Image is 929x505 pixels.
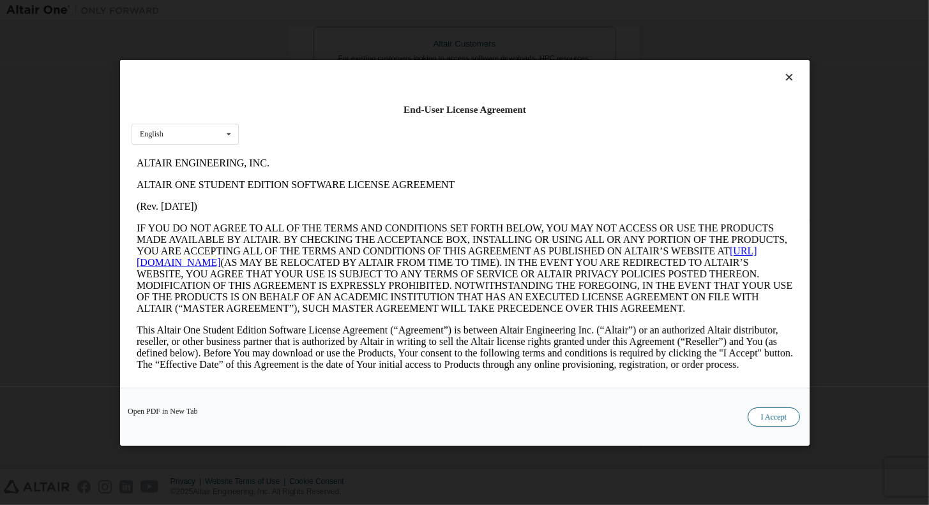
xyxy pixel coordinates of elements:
p: IF YOU DO NOT AGREE TO ALL OF THE TERMS AND CONDITIONS SET FORTH BELOW, YOU MAY NOT ACCESS OR USE... [5,70,661,162]
a: Open PDF in New Tab [128,407,198,414]
div: End-User License Agreement [132,103,798,116]
a: [URL][DOMAIN_NAME] [5,93,626,115]
p: ALTAIR ENGINEERING, INC. [5,5,661,17]
button: I Accept [747,407,799,426]
p: (Rev. [DATE]) [5,48,661,60]
p: ALTAIR ONE STUDENT EDITION SOFTWARE LICENSE AGREEMENT [5,27,661,38]
p: This Altair One Student Edition Software License Agreement (“Agreement”) is between Altair Engine... [5,172,661,218]
div: English [140,130,163,138]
